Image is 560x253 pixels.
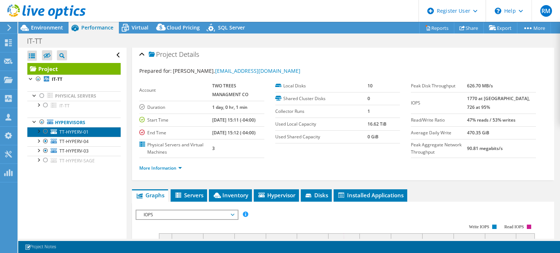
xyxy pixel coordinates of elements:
a: Reports [419,22,454,33]
span: Inventory [213,191,248,199]
span: TT-HYPERV-04 [59,138,89,145]
b: 1 day, 0 hr, 1 min [212,104,248,110]
label: Duration [139,104,212,111]
span: Details [179,50,199,59]
h1: IT-TT [24,37,53,45]
b: 3 [212,145,215,151]
text: Read IOPS [505,224,524,229]
a: [EMAIL_ADDRESS][DOMAIN_NAME] [215,67,300,74]
label: Used Shared Capacity [275,133,367,141]
label: Prepared for: [139,67,172,74]
span: IT-TT [59,103,70,109]
svg: \n [495,8,501,14]
label: Read/Write Ratio [411,116,467,124]
b: [DATE] 15:12 (-04:00) [212,130,256,136]
a: Project Notes [20,242,61,252]
b: 90.81 megabits/s [467,145,503,151]
a: Share [454,22,484,33]
label: Physical Servers and Virtual Machines [139,141,212,156]
a: TT-HYPERV-SAGE [27,156,121,165]
label: Average Daily Write [411,129,467,137]
b: 47% reads / 53% writes [467,117,516,123]
a: TT-HYPERV-04 [27,137,121,146]
span: TT-HYPERV-SAGE [59,158,95,164]
b: 1 [367,108,370,114]
b: [DATE] 15:11 (-04:00) [212,117,256,123]
span: Performance [81,24,113,31]
span: Graphs [136,191,164,199]
label: Peak Aggregate Network Throughput [411,141,467,156]
a: TT-HYPERV-01 [27,127,121,137]
label: End Time [139,129,212,137]
a: IT-TT [27,75,121,84]
span: Servers [174,191,203,199]
span: Installed Applications [337,191,404,199]
span: RM [540,5,552,17]
label: Account [139,87,212,94]
span: TT-HYPERV-01 [59,129,89,135]
span: Hypervisor [257,191,295,199]
span: [PERSON_NAME], [173,67,300,74]
b: 626.70 MB/s [467,83,493,89]
b: 0 [367,95,370,102]
b: 10 [367,83,373,89]
span: SQL Server [218,24,245,31]
label: Collector Runs [275,108,367,115]
b: 0 GiB [367,134,378,140]
b: 16.62 TiB [367,121,386,127]
b: IT-TT [52,76,62,82]
label: Shared Cluster Disks [275,95,367,102]
a: TT-HYPERV-03 [27,146,121,156]
b: TWO TREES MANAGMENT CO [212,83,248,98]
span: Disks [304,191,328,199]
span: Cloud Pricing [167,24,200,31]
a: More Information [139,165,182,171]
span: Environment [31,24,63,31]
label: Peak Disk Throughput [411,82,467,90]
a: Export [483,22,517,33]
b: 470.35 GiB [467,130,489,136]
span: Project [149,51,177,58]
span: TT-HYPERV-03 [59,148,89,154]
a: IT-TT [27,101,121,110]
a: Physical Servers [27,91,121,101]
label: Used Local Capacity [275,120,367,128]
span: IOPS [140,210,234,219]
a: Project [27,63,121,75]
label: IOPS [411,99,467,107]
a: Hypervisors [27,118,121,127]
span: Virtual [132,24,148,31]
text: Write IOPS [469,224,489,229]
label: Start Time [139,116,212,124]
b: 1770 at [GEOGRAPHIC_DATA], 726 at 95% [467,95,530,110]
a: More [517,22,551,33]
label: Local Disks [275,82,367,90]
